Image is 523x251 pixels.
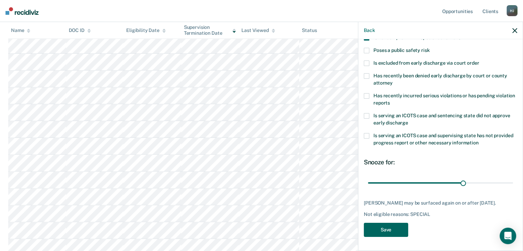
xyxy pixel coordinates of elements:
[373,93,515,106] span: Has recently incurred serious violations or has pending violation reports
[500,228,516,244] div: Open Intercom Messenger
[184,24,236,36] div: Supervision Termination Date
[69,28,91,33] div: DOC ID
[364,159,517,166] div: Snooze for:
[373,113,510,125] span: Is serving an ICOTS case and sentencing state did not approve early discharge
[364,211,517,217] div: Not eligible reasons: SPECIAL
[126,28,166,33] div: Eligibility Date
[373,73,507,86] span: Has recently been denied early discharge by court or county attorney
[364,200,517,206] div: [PERSON_NAME] may be surfaced again on or after [DATE].
[373,133,513,145] span: Is serving an ICOTS case and supervising state has not provided progress report or other necessar...
[241,28,275,33] div: Last Viewed
[373,60,479,66] span: Is excluded from early discharge via court order
[373,47,429,53] span: Poses a public safety risk
[364,223,408,237] button: Save
[506,5,517,16] div: H J
[6,7,39,15] img: Recidiviz
[364,28,375,33] button: Back
[302,28,317,33] div: Status
[11,28,30,33] div: Name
